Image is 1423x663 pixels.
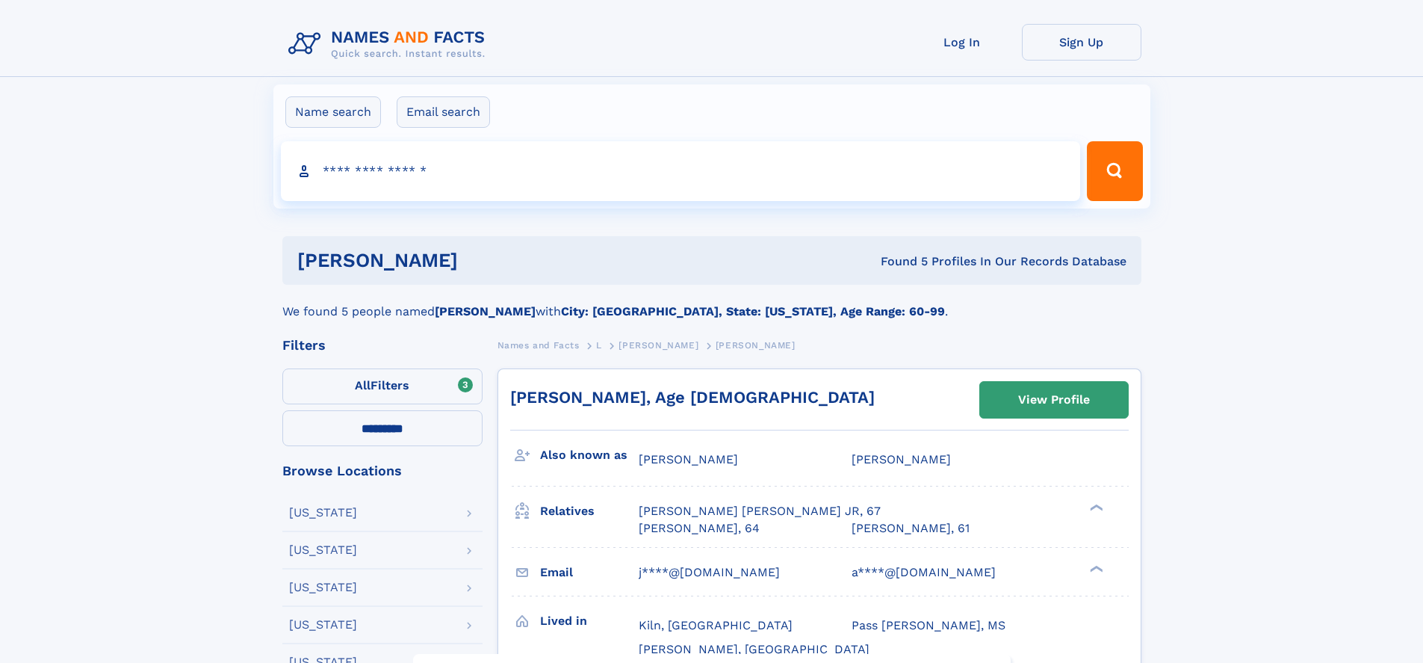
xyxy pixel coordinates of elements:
span: Kiln, [GEOGRAPHIC_DATA] [639,618,793,632]
span: [PERSON_NAME] [716,340,796,351]
a: [PERSON_NAME], 64 [639,520,760,537]
a: [PERSON_NAME], 61 [852,520,970,537]
a: Log In [902,24,1022,61]
div: View Profile [1018,383,1090,417]
a: Sign Up [1022,24,1141,61]
h3: Email [540,560,639,585]
div: Found 5 Profiles In Our Records Database [669,253,1126,270]
label: Filters [282,368,483,404]
h3: Also known as [540,442,639,468]
a: Names and Facts [497,336,580,354]
div: [US_STATE] [289,544,357,556]
div: [US_STATE] [289,507,357,519]
b: City: [GEOGRAPHIC_DATA], State: [US_STATE], Age Range: 60-99 [561,304,945,318]
span: [PERSON_NAME], [GEOGRAPHIC_DATA] [639,642,869,656]
button: Search Button [1087,141,1142,201]
div: We found 5 people named with . [282,285,1141,321]
b: [PERSON_NAME] [435,304,536,318]
span: [PERSON_NAME] [852,452,951,466]
span: Pass [PERSON_NAME], MS [852,618,1005,632]
a: [PERSON_NAME], Age [DEMOGRAPHIC_DATA] [510,388,875,407]
input: search input [281,141,1081,201]
a: [PERSON_NAME] [PERSON_NAME] JR, 67 [639,503,881,519]
div: [US_STATE] [289,582,357,593]
a: [PERSON_NAME] [619,336,698,354]
label: Email search [397,96,490,128]
a: L [596,336,602,354]
div: ❯ [1086,564,1104,573]
div: ❯ [1086,503,1104,513]
span: L [596,340,602,351]
h3: Relatives [540,499,639,524]
label: Name search [285,96,381,128]
div: Filters [282,339,483,352]
div: [US_STATE] [289,619,357,631]
span: [PERSON_NAME] [639,452,738,466]
span: [PERSON_NAME] [619,340,698,351]
a: View Profile [980,382,1128,418]
div: Browse Locations [282,464,483,478]
h1: [PERSON_NAME] [297,251,669,270]
img: Logo Names and Facts [282,24,497,64]
span: All [355,378,371,392]
h3: Lived in [540,608,639,634]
